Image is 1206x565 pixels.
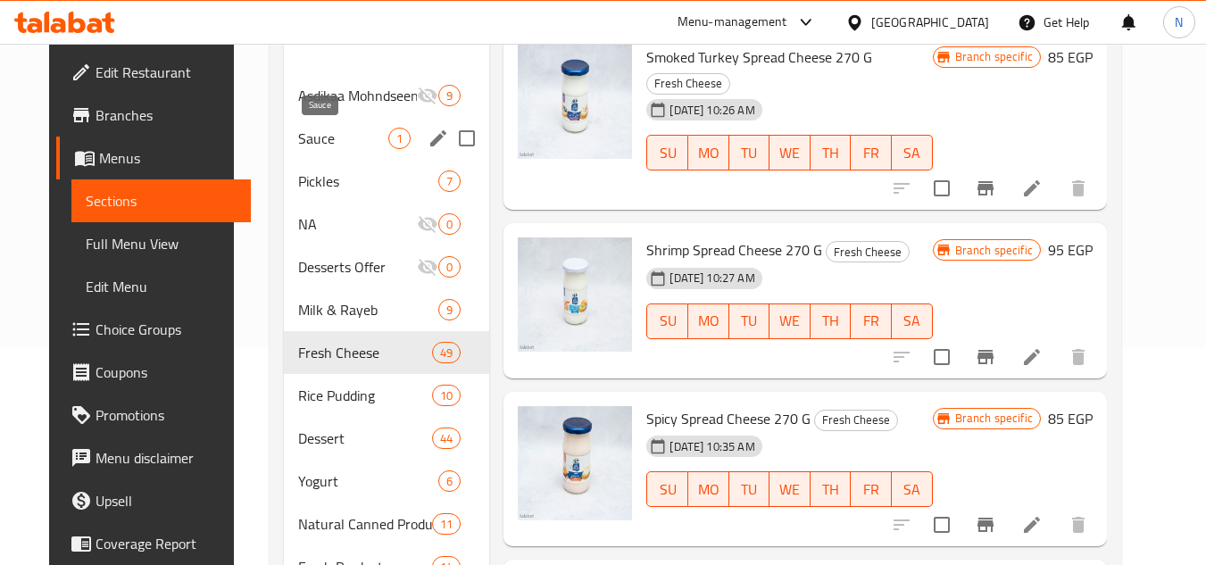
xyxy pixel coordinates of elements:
[284,460,489,503] div: Yogurt6
[899,140,926,166] span: SA
[439,87,460,104] span: 9
[777,140,803,166] span: WE
[688,471,729,507] button: MO
[284,245,489,288] div: Desserts Offer0
[1021,346,1043,368] a: Edit menu item
[439,302,460,319] span: 9
[1021,514,1043,536] a: Edit menu item
[646,135,688,170] button: SU
[425,125,452,152] button: edit
[438,299,461,320] div: items
[1175,12,1183,32] span: N
[56,308,251,351] a: Choice Groups
[899,308,926,334] span: SA
[96,404,237,426] span: Promotions
[1057,503,1100,546] button: delete
[298,170,438,192] span: Pickles
[433,430,460,447] span: 44
[678,12,787,33] div: Menu-management
[695,477,722,503] span: MO
[298,299,438,320] span: Milk & Rayeb
[438,213,461,235] div: items
[298,513,432,535] span: Natural Canned Products
[284,203,489,245] div: NA0
[729,471,770,507] button: TU
[1057,336,1100,378] button: delete
[56,137,251,179] a: Menus
[654,140,681,166] span: SU
[284,74,489,117] div: Asdikaa Mohndseen [DATE] [PERSON_NAME] Month Offers9
[948,48,1040,65] span: Branch specific
[818,308,844,334] span: TH
[769,135,811,170] button: WE
[769,303,811,339] button: WE
[851,135,892,170] button: FR
[948,410,1040,427] span: Branch specific
[518,237,632,352] img: Shrimp Spread Cheese 270 G
[1048,406,1093,431] h6: 85 EGP
[654,477,681,503] span: SU
[284,331,489,374] div: Fresh Cheese49
[518,45,632,159] img: Smoked Turkey Spread Cheese 270 G
[646,73,730,95] div: Fresh Cheese
[923,170,961,207] span: Select to update
[298,85,417,106] span: Asdikaa Mohndseen [DATE] [PERSON_NAME] Month Offers
[96,361,237,383] span: Coupons
[964,336,1007,378] button: Branch-specific-item
[284,417,489,460] div: Dessert44
[858,477,885,503] span: FR
[964,167,1007,210] button: Branch-specific-item
[736,308,763,334] span: TU
[71,222,251,265] a: Full Menu View
[923,506,961,544] span: Select to update
[695,308,722,334] span: MO
[298,428,432,449] div: Dessert
[86,276,237,297] span: Edit Menu
[56,94,251,137] a: Branches
[871,12,989,32] div: [GEOGRAPHIC_DATA]
[56,522,251,565] a: Coverage Report
[647,73,729,94] span: Fresh Cheese
[439,473,460,490] span: 6
[56,351,251,394] a: Coupons
[99,147,237,169] span: Menus
[892,135,933,170] button: SA
[56,479,251,522] a: Upsell
[892,303,933,339] button: SA
[899,477,926,503] span: SA
[71,179,251,222] a: Sections
[284,160,489,203] div: Pickles7
[86,233,237,254] span: Full Menu View
[695,140,722,166] span: MO
[814,410,898,431] div: Fresh Cheese
[827,242,909,262] span: Fresh Cheese
[777,308,803,334] span: WE
[858,308,885,334] span: FR
[298,385,432,406] span: Rice Pudding
[284,288,489,331] div: Milk & Rayeb9
[729,303,770,339] button: TU
[56,51,251,94] a: Edit Restaurant
[646,237,822,263] span: Shrimp Spread Cheese 270 G
[646,44,872,71] span: Smoked Turkey Spread Cheese 270 G
[662,270,761,287] span: [DATE] 10:27 AM
[851,303,892,339] button: FR
[736,140,763,166] span: TU
[826,241,910,262] div: Fresh Cheese
[769,471,811,507] button: WE
[438,256,461,278] div: items
[298,342,432,363] span: Fresh Cheese
[96,104,237,126] span: Branches
[654,308,681,334] span: SU
[56,394,251,436] a: Promotions
[688,135,729,170] button: MO
[439,259,460,276] span: 0
[646,471,688,507] button: SU
[777,477,803,503] span: WE
[432,428,461,449] div: items
[298,470,438,492] div: Yogurt
[284,374,489,417] div: Rice Pudding10
[389,130,410,147] span: 1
